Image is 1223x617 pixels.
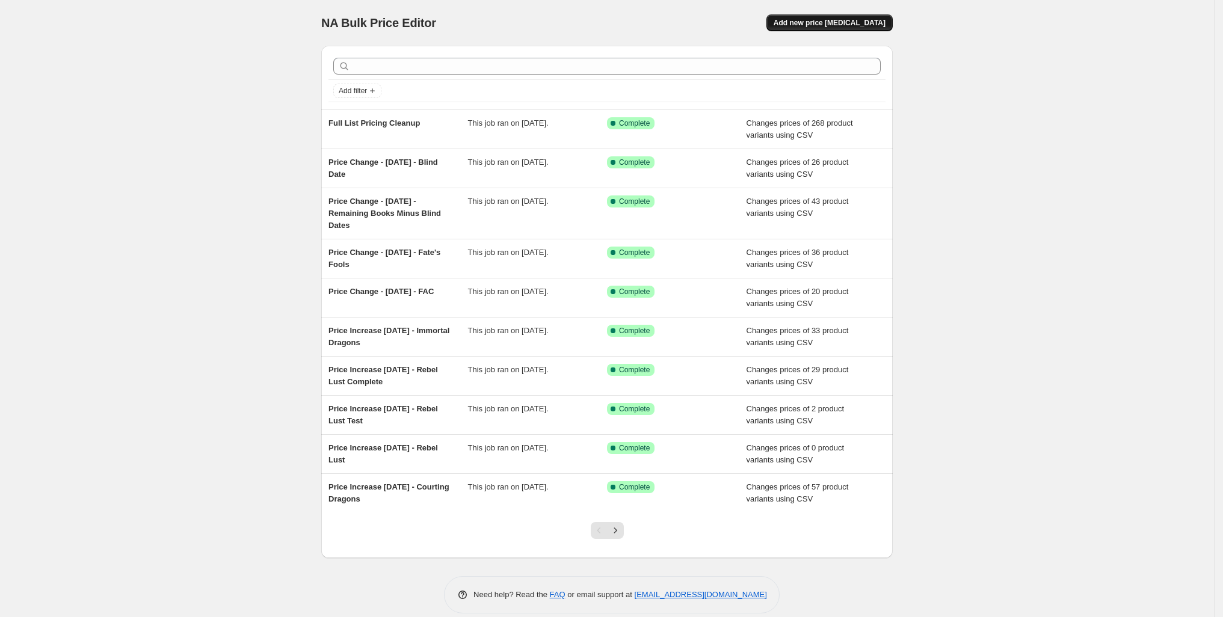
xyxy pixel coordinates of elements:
button: Next [607,522,624,539]
span: Price Increase [DATE] - Rebel Lust [328,443,438,464]
button: Add filter [333,84,381,98]
span: Complete [619,158,650,167]
span: Changes prices of 29 product variants using CSV [747,365,849,386]
span: Complete [619,248,650,257]
span: Price Change - [DATE] - Remaining Books Minus Blind Dates [328,197,441,230]
span: Changes prices of 20 product variants using CSV [747,287,849,308]
span: Changes prices of 57 product variants using CSV [747,482,849,503]
span: Price Increase [DATE] - Immortal Dragons [328,326,449,347]
span: This job ran on [DATE]. [468,248,549,257]
span: NA Bulk Price Editor [321,16,436,29]
span: Complete [619,482,650,492]
span: Price Change - [DATE] - Fate's Fools [328,248,440,269]
span: Price Change - [DATE] - Blind Date [328,158,438,179]
span: Price Increase [DATE] - Courting Dragons [328,482,449,503]
span: Complete [619,326,650,336]
span: This job ran on [DATE]. [468,365,549,374]
span: This job ran on [DATE]. [468,443,549,452]
a: [EMAIL_ADDRESS][DOMAIN_NAME] [635,590,767,599]
span: Complete [619,118,650,128]
span: Complete [619,365,650,375]
button: Add new price [MEDICAL_DATA] [766,14,893,31]
span: Complete [619,287,650,296]
span: Changes prices of 36 product variants using CSV [747,248,849,269]
span: Need help? Read the [473,590,550,599]
span: This job ran on [DATE]. [468,118,549,127]
span: Complete [619,443,650,453]
span: Price Increase [DATE] - Rebel Lust Test [328,404,438,425]
span: Changes prices of 33 product variants using CSV [747,326,849,347]
span: Add new price [MEDICAL_DATA] [774,18,886,28]
span: This job ran on [DATE]. [468,404,549,413]
span: Changes prices of 268 product variants using CSV [747,118,853,140]
span: This job ran on [DATE]. [468,158,549,167]
span: Price Increase [DATE] - Rebel Lust Complete [328,365,438,386]
span: Changes prices of 0 product variants using CSV [747,443,845,464]
span: Changes prices of 26 product variants using CSV [747,158,849,179]
span: Full List Pricing Cleanup [328,118,420,127]
a: FAQ [550,590,565,599]
span: This job ran on [DATE]. [468,326,549,335]
span: Changes prices of 2 product variants using CSV [747,404,845,425]
span: Changes prices of 43 product variants using CSV [747,197,849,218]
nav: Pagination [591,522,624,539]
span: Add filter [339,86,367,96]
span: or email support at [565,590,635,599]
span: Complete [619,404,650,414]
span: This job ran on [DATE]. [468,197,549,206]
span: This job ran on [DATE]. [468,287,549,296]
span: Complete [619,197,650,206]
span: This job ran on [DATE]. [468,482,549,491]
span: Price Change - [DATE] - FAC [328,287,434,296]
